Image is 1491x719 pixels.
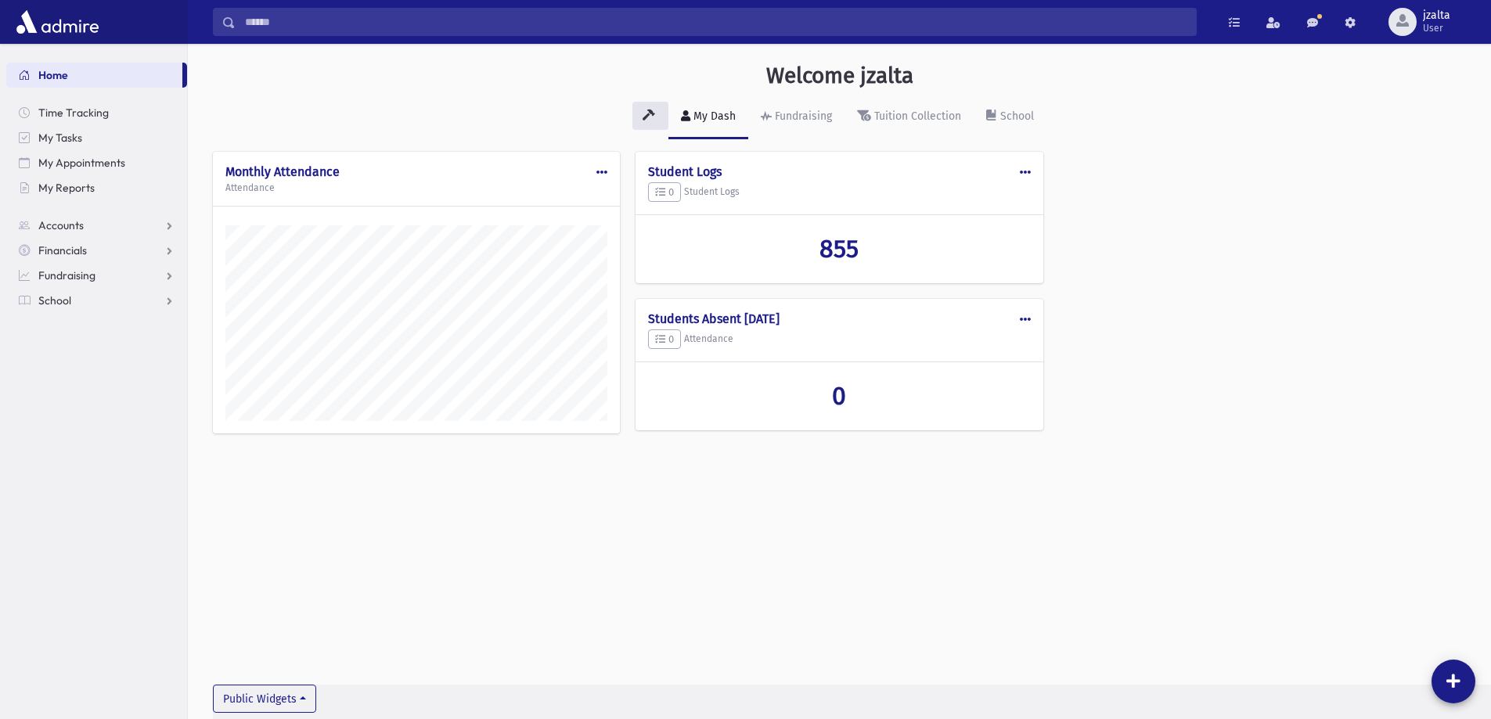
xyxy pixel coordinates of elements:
a: Tuition Collection [845,95,974,139]
span: My Reports [38,181,95,195]
h5: Attendance [648,329,1030,350]
span: 0 [655,186,674,198]
span: Accounts [38,218,84,232]
button: 0 [648,329,681,350]
a: Financials [6,238,187,263]
h3: Welcome jzalta [766,63,913,89]
span: 855 [819,234,859,264]
h4: Monthly Attendance [225,164,607,179]
h4: Students Absent [DATE] [648,311,1030,326]
div: My Dash [690,110,736,123]
span: Time Tracking [38,106,109,120]
span: 0 [655,333,674,345]
span: My Tasks [38,131,82,145]
div: School [997,110,1034,123]
a: 855 [648,234,1030,264]
a: Fundraising [6,263,187,288]
span: School [38,293,71,307]
button: Public Widgets [213,685,316,713]
span: Home [38,68,68,82]
a: School [6,288,187,313]
a: Home [6,63,182,88]
h5: Student Logs [648,182,1030,203]
a: Time Tracking [6,100,187,125]
span: My Appointments [38,156,125,170]
a: My Dash [668,95,748,139]
a: My Tasks [6,125,187,150]
span: Fundraising [38,268,95,282]
span: User [1423,22,1450,34]
button: 0 [648,182,681,203]
h5: Attendance [225,182,607,193]
a: School [974,95,1046,139]
div: Tuition Collection [871,110,961,123]
img: AdmirePro [13,6,103,38]
a: 0 [648,381,1030,411]
span: jzalta [1423,9,1450,22]
a: Accounts [6,213,187,238]
a: Fundraising [748,95,845,139]
a: My Reports [6,175,187,200]
div: Fundraising [772,110,832,123]
input: Search [236,8,1196,36]
span: 0 [832,381,846,411]
a: My Appointments [6,150,187,175]
h4: Student Logs [648,164,1030,179]
span: Financials [38,243,87,257]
